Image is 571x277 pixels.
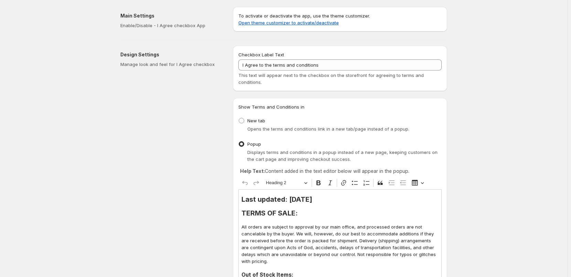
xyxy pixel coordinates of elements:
button: Heading 2, Heading [263,178,310,188]
p: Content added in the text editor below will appear in the popup. [240,168,440,175]
span: Heading 2 [266,179,302,187]
span: Checkbox Label Text [238,52,284,57]
span: This text will appear next to the checkbox on the storefront for agreeing to terms and conditions. [238,73,424,85]
span: Popup [247,141,261,147]
span: New tab [247,118,265,123]
span: Opens the terms and conditions link in a new tab/page instead of a popup. [247,126,409,132]
p: Enable/Disable - I Agree checkbox App [120,22,222,29]
p: Manage look and feel for I Agree checkbox [120,61,222,68]
h2: TERMS OF SALE: [241,210,439,217]
a: Open theme customizer to activate/deactivate [238,20,339,25]
strong: Help Text: [240,168,265,174]
span: Displays terms and conditions in a popup instead of a new page, keeping customers on the cart pag... [247,149,438,162]
h2: Main Settings [120,12,222,19]
p: To activate or deactivate the app, use the theme customizer. [238,12,442,26]
h2: Design Settings [120,51,222,58]
p: All orders are subject to approval by our main office, and processed orders are not cancelable by... [241,223,439,265]
span: Show Terms and Conditions in [238,104,304,110]
h2: Last updated: [DATE] [241,196,439,203]
div: Editor toolbar [238,176,442,189]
